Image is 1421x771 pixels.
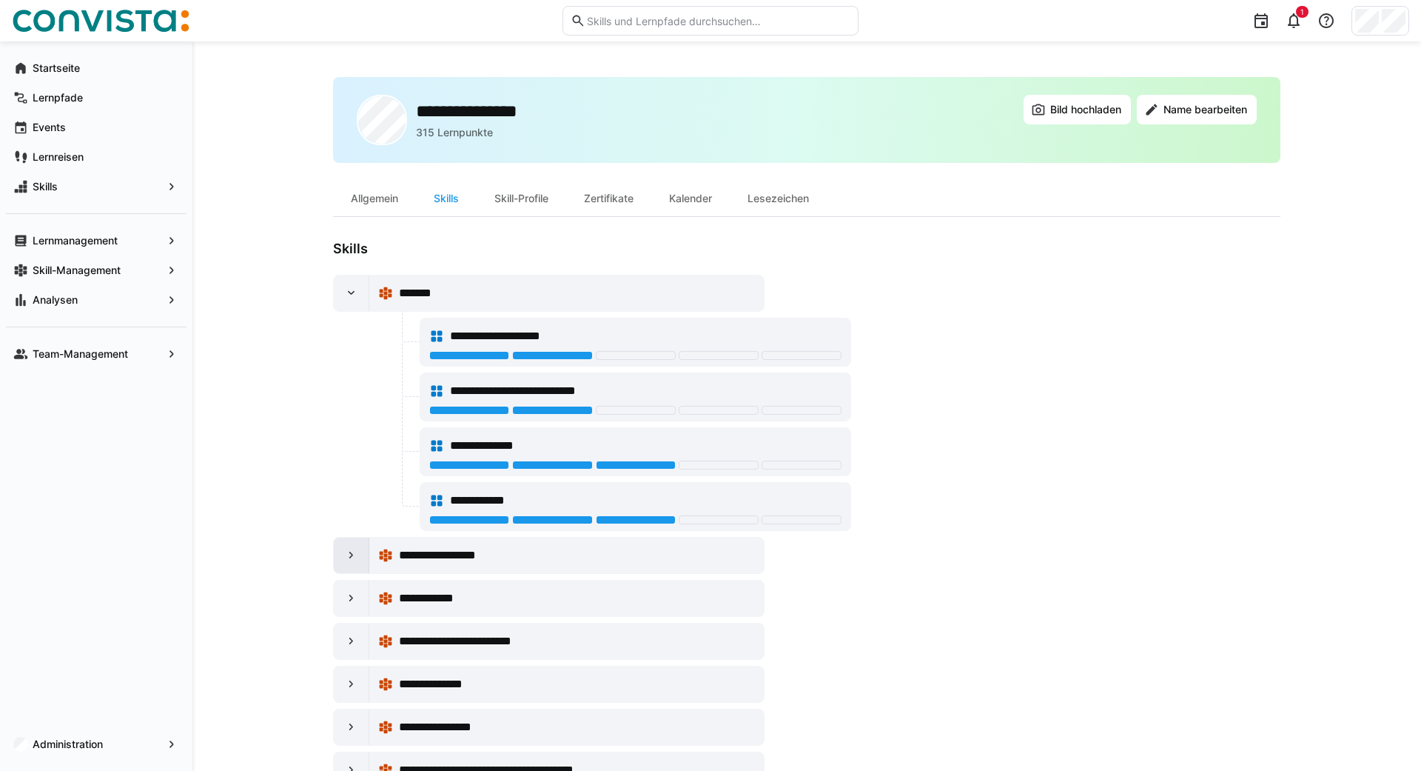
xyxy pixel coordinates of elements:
[1048,102,1123,117] span: Bild hochladen
[566,181,651,216] div: Zertifikate
[1024,95,1131,124] button: Bild hochladen
[730,181,827,216] div: Lesezeichen
[1137,95,1257,124] button: Name bearbeiten
[333,181,416,216] div: Allgemein
[585,14,850,27] input: Skills und Lernpfade durchsuchen…
[477,181,566,216] div: Skill-Profile
[333,241,925,257] h3: Skills
[416,181,477,216] div: Skills
[416,125,493,140] p: 315 Lernpunkte
[651,181,730,216] div: Kalender
[1161,102,1249,117] span: Name bearbeiten
[1300,7,1304,16] span: 1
